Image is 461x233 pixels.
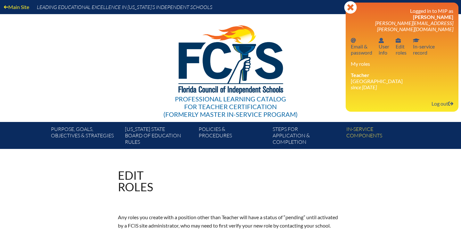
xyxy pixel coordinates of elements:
[413,38,419,43] svg: In-service record
[413,14,453,20] span: [PERSON_NAME]
[375,20,453,32] span: [PERSON_NAME][EMAIL_ADDRESS][PERSON_NAME][DOMAIN_NAME]
[376,36,392,57] a: User infoUserinfo
[351,72,369,78] span: Teacher
[161,13,300,119] a: Professional Learning Catalog for Teacher Certification(formerly Master In-service Program)
[122,125,196,149] a: [US_STATE] StateBoard of Education rules
[348,36,375,57] a: Email passwordEmail &password
[1,3,32,11] a: Main Site
[448,101,453,106] svg: Log out
[344,1,357,14] svg: Close
[344,125,417,149] a: In-servicecomponents
[396,38,401,43] svg: User info
[196,125,270,149] a: Policies &Procedures
[351,38,356,43] svg: Email password
[351,8,453,32] h3: Logged in to MIP as
[163,95,298,118] div: Professional Learning Catalog (formerly Master In-service Program)
[48,125,122,149] a: Purpose, goals,objectives & strategies
[351,72,453,90] li: [GEOGRAPHIC_DATA]
[351,84,377,90] i: since [DATE]
[118,169,153,193] h1: Edit Roles
[184,103,277,110] span: for Teacher Certification
[118,213,343,230] p: Any roles you create with a position other than Teacher will have a status of “pending” until act...
[393,36,409,57] a: User infoEditroles
[164,14,297,102] img: FCISlogo221.eps
[379,38,384,43] svg: User info
[429,99,456,108] a: Log outLog out
[270,125,344,149] a: Steps forapplication & completion
[410,36,437,57] a: In-service recordIn-servicerecord
[351,61,453,67] h3: My roles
